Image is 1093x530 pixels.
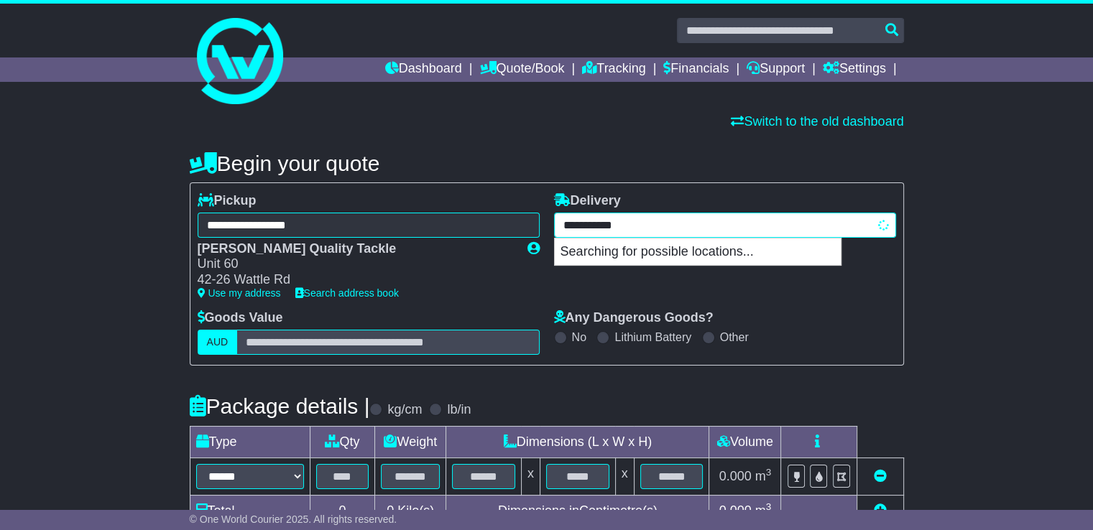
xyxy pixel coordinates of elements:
[755,469,772,483] span: m
[385,57,462,82] a: Dashboard
[190,513,397,525] span: © One World Courier 2025. All rights reserved.
[719,469,752,483] span: 0.000
[555,238,841,266] p: Searching for possible locations...
[190,426,310,457] td: Type
[198,330,238,355] label: AUD
[190,394,370,418] h4: Package details |
[747,57,805,82] a: Support
[190,152,904,175] h4: Begin your quote
[479,57,564,82] a: Quote/Book
[755,503,772,518] span: m
[554,213,896,238] typeahead: Please provide city
[387,402,422,418] label: kg/cm
[310,495,375,526] td: 0
[446,426,709,457] td: Dimensions (L x W x H)
[198,241,513,257] div: [PERSON_NAME] Quality Tackle
[663,57,729,82] a: Financials
[719,503,752,518] span: 0.000
[709,426,781,457] td: Volume
[198,287,281,299] a: Use my address
[310,426,375,457] td: Qty
[554,310,714,326] label: Any Dangerous Goods?
[447,402,471,418] label: lb/in
[387,503,394,518] span: 0
[582,57,645,82] a: Tracking
[731,114,903,129] a: Switch to the old dashboard
[766,501,772,512] sup: 3
[874,469,887,483] a: Remove this item
[614,330,691,344] label: Lithium Battery
[874,503,887,518] a: Add new item
[720,330,749,344] label: Other
[766,467,772,478] sup: 3
[615,457,634,495] td: x
[521,457,540,495] td: x
[554,193,621,209] label: Delivery
[198,256,513,272] div: Unit 60
[190,495,310,526] td: Total
[446,495,709,526] td: Dimensions in Centimetre(s)
[823,57,886,82] a: Settings
[375,426,446,457] td: Weight
[198,193,257,209] label: Pickup
[198,310,283,326] label: Goods Value
[295,287,399,299] a: Search address book
[198,272,513,288] div: 42-26 Wattle Rd
[572,330,586,344] label: No
[375,495,446,526] td: Kilo(s)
